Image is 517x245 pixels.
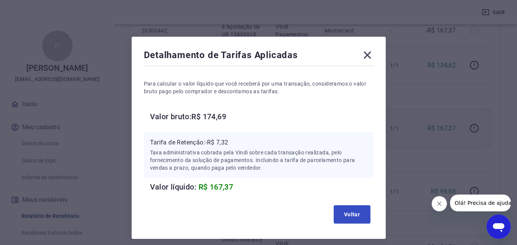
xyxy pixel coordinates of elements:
[150,149,367,172] p: Taxa administrativa cobrada pela Vindi sobre cada transação realizada, pelo fornecimento da soluç...
[199,182,233,191] span: R$ 167,37
[150,138,367,147] p: Tarifa de Retenção: -R$ 7,32
[450,195,511,211] iframe: Mensagem da empresa
[334,205,370,224] button: Voltar
[144,80,373,95] p: Para calcular o valor líquido que você receberá por uma transação, consideramos o valor bruto pag...
[150,181,373,193] h6: Valor líquido:
[144,49,373,64] div: Detalhamento de Tarifas Aplicadas
[5,5,64,11] span: Olá! Precisa de ajuda?
[150,110,373,123] h6: Valor bruto: R$ 174,69
[432,196,447,211] iframe: Fechar mensagem
[486,214,511,239] iframe: Botão para abrir a janela de mensagens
